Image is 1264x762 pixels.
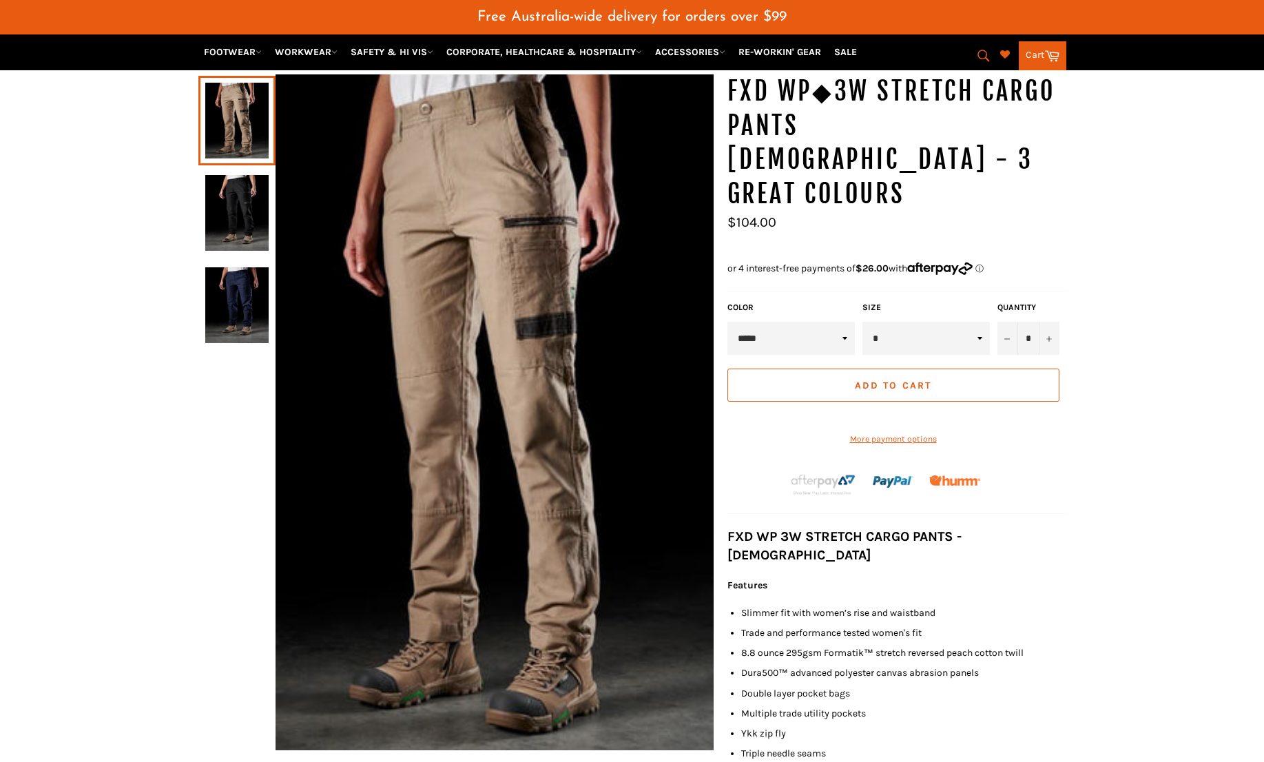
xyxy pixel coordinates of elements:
[727,369,1059,402] button: Add to Cart
[727,579,767,591] strong: Features
[441,40,647,64] a: CORPORATE, HEALTHCARE & HOSPITALITY
[733,40,827,64] a: RE-WORKIN' GEAR
[741,748,826,759] span: Triple needle seams
[269,40,343,64] a: WORKWEAR
[205,267,269,343] img: FXD WP◆3W Stretch Cargo Pants LADIES - 3 Great Colours - Workin' Gear
[997,322,1018,355] button: Reduce item quantity by one
[855,380,931,391] span: Add to Cart
[741,626,1066,639] li: Trade and performance tested women's fit
[345,40,439,64] a: SAFETY & HI VIS
[741,667,979,679] span: Dura500™ advanced polyester canvas abrasion panels
[997,302,1059,313] label: Quantity
[650,40,731,64] a: ACCESSORIES
[873,462,913,502] img: paypal.png
[727,74,1066,211] h1: FXD WP◆3W Stretch Cargo Pants [DEMOGRAPHIC_DATA] - 3 Great Colours
[727,433,1059,445] a: More payment options
[789,473,857,496] img: Afterpay-Logo-on-dark-bg_large.png
[727,302,856,313] label: Color
[727,528,962,563] strong: FXD WP 3W STRETCH CARGO PANTS - [DEMOGRAPHIC_DATA]
[741,606,1066,619] li: Slimmer fit with women’s rise and waistband
[741,647,1024,659] span: 8.8 ounce 295gsm Formatik™ stretch reversed peach cotton twill
[829,40,862,64] a: SALE
[741,688,850,699] span: Double layer pocket bags
[205,175,269,251] img: FXD WP◆3W Stretch Cargo Pants LADIES - 3 Great Colours - Workin' Gear
[741,728,786,739] span: Ykk zip fly
[1019,41,1066,70] a: Cart
[862,302,991,313] label: Size
[276,74,714,750] img: FXD WP◆3W Stretch Cargo Pants LADIES - 3 Great Colours - Workin' Gear
[741,708,866,719] span: Multiple trade utility pockets
[1039,322,1059,355] button: Increase item quantity by one
[477,10,787,24] span: Free Australia-wide delivery for orders over $99
[198,40,267,64] a: FOOTWEAR
[727,214,776,230] span: $104.00
[929,475,980,486] img: Humm_core_logo_RGB-01_300x60px_small_195d8312-4386-4de7-b182-0ef9b6303a37.png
